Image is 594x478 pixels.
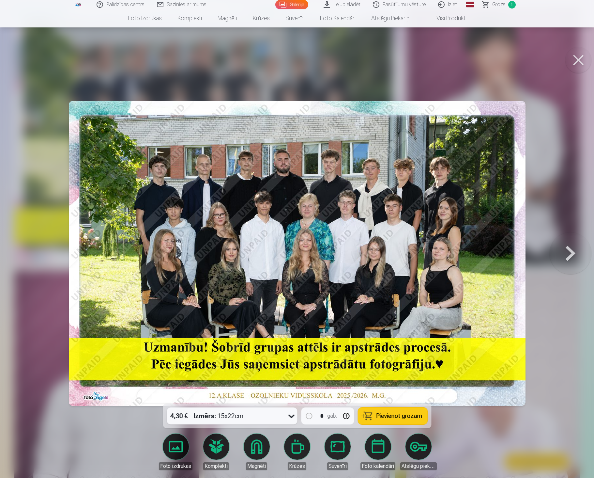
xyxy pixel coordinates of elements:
div: Komplekti [203,462,229,470]
button: Pievienot grozam [358,407,427,424]
div: Krūzes [288,462,306,470]
div: Foto kalendāri [360,462,395,470]
strong: Izmērs : [193,411,216,421]
a: Visi produkti [418,9,474,27]
a: Atslēgu piekariņi [363,9,418,27]
a: Krūzes [245,9,278,27]
span: Grozs [492,1,506,8]
a: Suvenīri [278,9,312,27]
a: Magnēti [238,434,275,470]
a: Foto izdrukas [158,434,194,470]
a: Krūzes [279,434,315,470]
span: 1 [508,1,516,8]
a: Magnēti [210,9,245,27]
div: Atslēgu piekariņi [400,462,437,470]
a: Komplekti [198,434,235,470]
div: 4,30 € [167,407,191,424]
div: gab. [327,412,337,420]
a: Suvenīri [319,434,356,470]
span: Pievienot grozam [376,413,422,419]
div: Magnēti [246,462,267,470]
div: Suvenīri [327,462,348,470]
img: /fa1 [75,3,82,7]
a: Foto kalendāri [312,9,363,27]
div: 15x22cm [193,407,243,424]
a: Foto izdrukas [120,9,170,27]
div: Foto izdrukas [159,462,192,470]
a: Atslēgu piekariņi [400,434,437,470]
a: Komplekti [170,9,210,27]
a: Foto kalendāri [360,434,396,470]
